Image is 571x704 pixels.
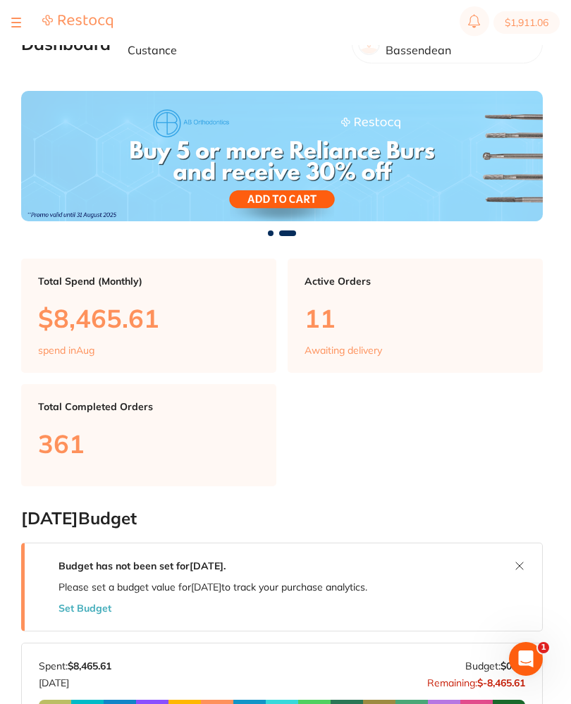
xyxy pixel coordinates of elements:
[21,35,111,54] h2: Dashboard
[465,660,525,672] p: Budget:
[509,642,543,676] iframe: Intercom live chat
[38,304,259,333] p: $8,465.61
[38,401,259,412] p: Total Completed Orders
[21,509,543,529] h2: [DATE] Budget
[39,672,111,688] p: [DATE]
[68,660,111,672] strong: $8,465.61
[59,560,226,572] strong: Budget has not been set for [DATE] .
[386,31,531,57] p: Absolute Smiles Bassendean
[477,677,525,689] strong: $-8,465.61
[538,642,549,653] span: 1
[39,660,111,672] p: Spent:
[288,259,543,373] a: Active Orders11Awaiting delivery
[59,581,367,593] p: Please set a budget value for [DATE] to track your purchase analytics.
[59,603,111,614] button: Set Budget
[501,660,525,672] strong: $0.00
[42,14,113,31] a: Restocq Logo
[21,259,276,373] a: Total Spend (Monthly)$8,465.61spend inAug
[38,276,259,287] p: Total Spend (Monthly)
[128,31,340,57] p: Welcome back, [PERSON_NAME] Custance
[21,384,276,486] a: Total Completed Orders361
[38,429,259,458] p: 361
[305,345,382,356] p: Awaiting delivery
[305,276,526,287] p: Active Orders
[493,11,560,34] button: $1,911.06
[42,14,113,29] img: Restocq Logo
[38,345,94,356] p: spend in Aug
[427,672,525,688] p: Remaining:
[305,304,526,333] p: 11
[21,91,543,221] img: Dashboard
